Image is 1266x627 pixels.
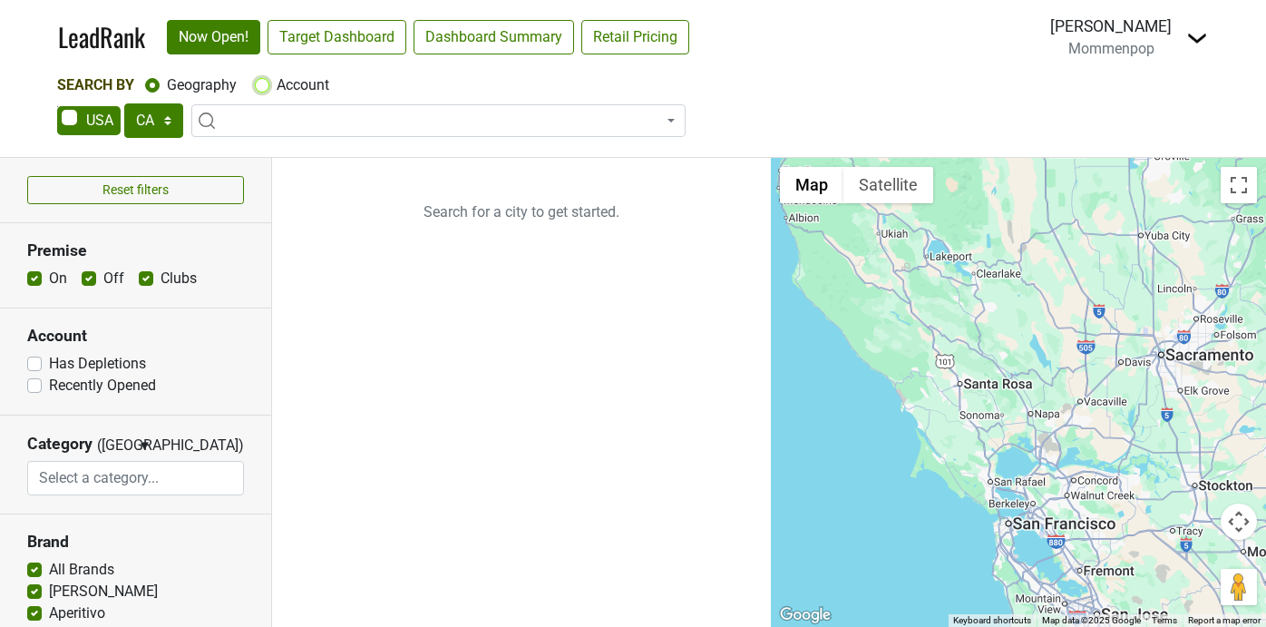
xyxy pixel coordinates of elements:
[1186,27,1208,49] img: Dropdown Menu
[27,533,244,552] h3: Brand
[953,614,1031,627] button: Keyboard shortcuts
[49,603,105,624] label: Aperitivo
[167,20,260,54] a: Now Open!
[167,74,237,96] label: Geography
[775,603,835,627] img: Google
[97,435,133,461] span: ([GEOGRAPHIC_DATA])
[1068,40,1154,57] span: Mommenpop
[49,581,158,603] label: [PERSON_NAME]
[28,461,243,495] input: Select a category...
[27,327,244,346] h3: Account
[268,20,406,54] a: Target Dashboard
[581,20,689,54] a: Retail Pricing
[775,603,835,627] a: Open this area in Google Maps (opens a new window)
[27,176,244,204] button: Reset filters
[277,74,329,96] label: Account
[414,20,574,54] a: Dashboard Summary
[27,241,244,260] h3: Premise
[1221,504,1257,540] button: Map camera controls
[1042,615,1141,625] span: Map data ©2025 Google
[27,435,93,454] h3: Category
[1221,167,1257,203] button: Toggle fullscreen view
[58,18,145,56] a: LeadRank
[138,437,151,454] span: ▼
[49,375,156,397] label: Recently Opened
[49,353,146,375] label: Has Depletions
[103,268,124,289] label: Off
[57,76,134,93] span: Search By
[49,559,114,581] label: All Brands
[1050,15,1172,38] div: [PERSON_NAME]
[1221,569,1257,605] button: Drag Pegman onto the map to open Street View
[1152,615,1177,625] a: Terms (opens in new tab)
[272,158,771,267] p: Search for a city to get started.
[843,167,933,203] button: Show satellite imagery
[1188,615,1261,625] a: Report a map error
[780,167,843,203] button: Show street map
[161,268,197,289] label: Clubs
[49,268,67,289] label: On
